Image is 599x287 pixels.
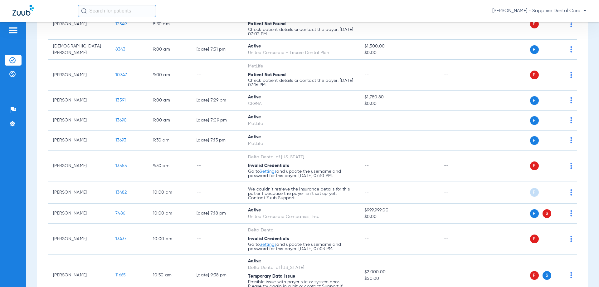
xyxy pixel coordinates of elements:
td: [DATE] 7:09 PM [192,111,243,131]
div: United Concordia Companies, Inc. [248,214,354,220]
span: -- [364,118,369,122]
span: P [530,71,539,79]
span: S [543,209,551,218]
span: 8343 [115,47,125,52]
span: $0.00 [364,50,434,56]
td: -- [439,181,481,204]
img: group-dot-blue.svg [570,236,572,242]
td: [PERSON_NAME] [48,204,110,224]
a: Settings [260,242,276,247]
td: 9:00 AM [148,60,192,91]
td: 9:30 AM [148,131,192,151]
img: Search Icon [81,8,87,14]
span: 12549 [115,22,127,26]
td: [PERSON_NAME] [48,224,110,255]
a: Settings [260,169,276,174]
td: [PERSON_NAME] [48,181,110,204]
span: Patient Not Found [248,22,286,26]
img: group-dot-blue.svg [570,189,572,195]
td: -- [439,40,481,60]
span: S [543,271,551,280]
td: -- [439,204,481,224]
span: P [530,45,539,54]
span: 13693 [115,138,126,142]
td: 9:00 AM [148,111,192,131]
img: Zuub Logo [12,5,34,16]
div: Active [248,114,354,121]
td: [PERSON_NAME] [48,151,110,181]
p: Go to and update the username and password for this payer. [DATE] 07:10 PM. [248,169,354,178]
td: [DATE] 7:29 PM [192,91,243,111]
span: P [530,96,539,105]
img: group-dot-blue.svg [570,117,572,123]
td: -- [439,111,481,131]
td: -- [439,131,481,151]
div: Active [248,258,354,265]
td: -- [192,60,243,91]
td: -- [439,151,481,181]
span: -- [364,73,369,77]
td: [DATE] 7:18 PM [192,204,243,224]
span: $50.00 [364,275,434,282]
span: -- [364,237,369,241]
td: [DEMOGRAPHIC_DATA][PERSON_NAME] [48,40,110,60]
td: 10:00 AM [148,181,192,204]
span: P [530,188,539,197]
span: $0.00 [364,214,434,220]
img: hamburger-icon [8,27,18,34]
td: [DATE] 7:13 PM [192,131,243,151]
td: 9:30 AM [148,151,192,181]
div: United Concordia - Tricare Dental Plan [248,50,354,56]
span: P [530,271,539,280]
td: -- [192,181,243,204]
td: 8:30 AM [148,9,192,40]
span: 13690 [115,118,127,122]
img: group-dot-blue.svg [570,21,572,27]
div: Active [248,94,354,101]
td: [DATE] 7:31 PM [192,40,243,60]
img: group-dot-blue.svg [570,97,572,103]
td: [PERSON_NAME] [48,131,110,151]
p: Check patient details or contact the payer. [DATE] 07:02 PM. [248,27,354,36]
span: 13482 [115,190,127,195]
span: Invalid Credentials [248,164,289,168]
td: [PERSON_NAME] [48,111,110,131]
span: P [530,116,539,125]
iframe: Chat Widget [568,257,599,287]
input: Search for patients [78,5,156,17]
span: $999,999.00 [364,207,434,214]
p: Go to and update the username and password for this payer. [DATE] 07:03 PM. [248,242,354,251]
p: Check patient details or contact the payer. [DATE] 07:16 PM. [248,78,354,87]
div: Active [248,207,354,214]
span: 7486 [115,211,125,215]
td: -- [439,9,481,40]
td: [PERSON_NAME] [48,91,110,111]
div: Delta Dental of [US_STATE] [248,154,354,161]
span: 11665 [115,273,126,277]
td: 10:00 AM [148,224,192,255]
div: Delta Dental [248,227,354,234]
span: Temporary Data Issue [248,274,295,279]
span: [PERSON_NAME] - Sapphire Dental Care [492,8,587,14]
span: 13555 [115,164,127,168]
span: $2,000.00 [364,269,434,275]
span: 13591 [115,98,126,102]
span: $1,780.80 [364,94,434,101]
span: P [530,136,539,145]
p: We couldn’t retrieve the insurance details for this patient because the payer isn’t set up yet. C... [248,187,354,200]
td: -- [192,9,243,40]
td: 9:00 AM [148,40,192,60]
td: [PERSON_NAME] [48,9,110,40]
td: 9:00 AM [148,91,192,111]
span: -- [364,138,369,142]
td: -- [192,224,243,255]
span: 10347 [115,73,127,77]
td: -- [439,224,481,255]
span: P [530,235,539,243]
div: Delta Dental of [US_STATE] [248,265,354,271]
span: $0.00 [364,101,434,107]
span: Invalid Credentials [248,237,289,241]
img: group-dot-blue.svg [570,137,572,143]
div: Active [248,134,354,141]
